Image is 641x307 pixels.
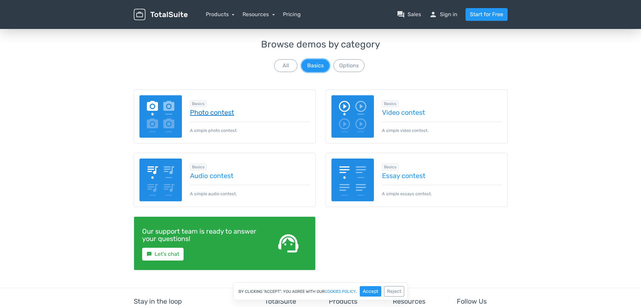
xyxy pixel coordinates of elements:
img: essay-contest.png.webp [331,159,374,201]
span: Browse all in Basics [190,164,206,170]
span: support_agent [276,231,300,255]
a: smsLet's chat [142,248,184,261]
h4: Our support team is ready to answer your questions! [142,228,259,242]
a: Audio contest [190,172,310,179]
img: audio-poll.png.webp [139,159,182,201]
a: Photo contest [190,109,310,116]
span: Browse all in Basics [382,100,398,107]
img: TotalSuite for WordPress [134,9,188,21]
h3: Browse demos by category [134,39,508,50]
button: All [274,59,297,72]
img: image-poll.png.webp [139,95,182,138]
a: question_answerSales [397,10,421,19]
a: Essay contest [382,172,502,179]
a: Resources [243,11,275,18]
a: cookies policy [325,289,356,294]
img: video-poll.png.webp [331,95,374,138]
a: Start for Free [466,8,508,21]
a: Video contest [382,109,502,116]
p: A simple essays contest. [382,185,502,197]
h5: TotalSuite [265,298,315,305]
div: By clicking "Accept", you agree with our . [233,282,408,300]
p: A simple audio contest. [190,185,310,197]
small: sms [147,251,152,257]
h5: Follow Us [457,298,507,305]
button: Options [333,59,364,72]
p: A simple video contest. [382,122,502,134]
p: A simple photo contest. [190,122,310,134]
span: question_answer [397,10,405,19]
h5: Resources [393,298,443,305]
span: Browse all in Basics [190,100,206,107]
button: Accept [360,286,381,297]
h5: Products [329,298,379,305]
a: personSign in [429,10,457,19]
button: Basics [301,59,329,72]
a: Pricing [283,10,301,19]
a: Products [206,11,235,18]
h5: Stay in the loop [134,298,249,305]
span: Browse all in Basics [382,164,398,170]
span: person [429,10,437,19]
button: Reject [384,286,404,297]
